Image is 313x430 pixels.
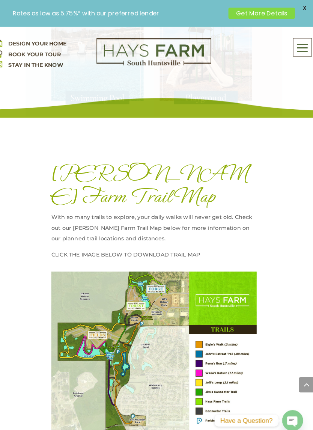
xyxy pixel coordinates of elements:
[56,265,257,421] img: 072723HaysFarm_Trails_TrifoldBrochure_Inside
[56,243,257,254] p: CLICK THE IMAGE BELOW TO DOWNLOAD TRAIL MAP
[56,207,257,243] p: With so many trails to explore, your daily walks will never get old. Check out our [PERSON_NAME] ...
[56,158,257,207] h1: [PERSON_NAME] Farm Trail Map
[14,50,66,56] a: BOOK YOUR TOUR
[14,39,71,46] a: DESIGN YOUR HOME
[101,59,212,66] a: hays farm homes huntsville development
[229,8,294,18] a: Get More Details
[14,60,68,67] a: STAY IN THE KNOW
[298,2,309,13] span: X
[101,37,212,64] img: Logo
[19,9,226,17] p: Rates as low as 5.75%* with our preferred lender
